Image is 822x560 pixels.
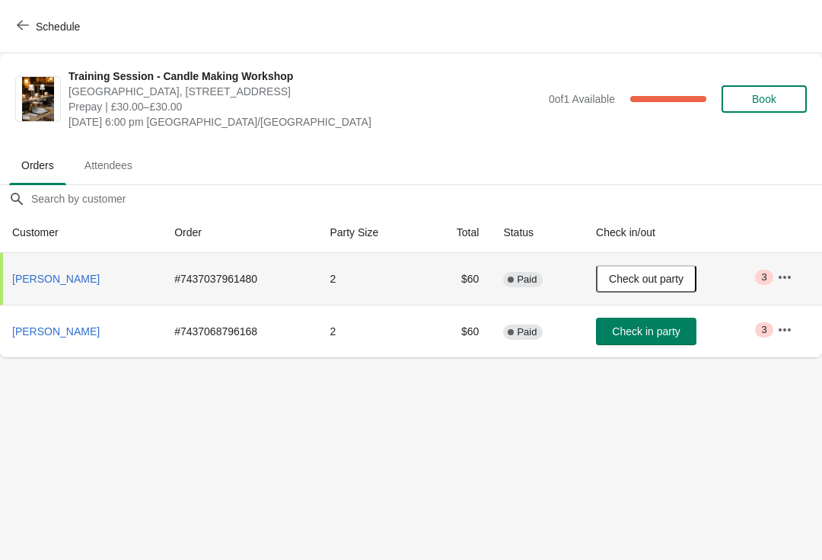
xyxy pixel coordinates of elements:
span: 0 of 1 Available [549,93,615,105]
button: [PERSON_NAME] [6,318,106,345]
span: 3 [761,324,766,336]
span: 3 [761,271,766,283]
span: Training Session - Candle Making Workshop [68,69,541,84]
td: # 7437068796168 [162,305,317,357]
span: Book [752,93,776,105]
span: [PERSON_NAME] [12,273,100,285]
img: Training Session - Candle Making Workshop [22,77,54,121]
button: Check out party [596,265,696,293]
span: [DATE] 6:00 pm [GEOGRAPHIC_DATA]/[GEOGRAPHIC_DATA] [68,114,541,130]
th: Check in/out [584,213,765,253]
th: Total [423,213,491,253]
span: [GEOGRAPHIC_DATA], [STREET_ADDRESS] [68,84,541,99]
span: Prepay | £30.00–£30.00 [68,99,541,114]
button: Book [722,85,807,113]
td: $60 [423,253,491,305]
span: Check in party [612,325,680,338]
td: 2 [317,305,423,357]
th: Party Size [317,213,423,253]
td: $60 [423,305,491,357]
th: Order [162,213,317,253]
span: Paid [517,274,537,286]
button: Check in party [596,318,696,345]
span: Paid [517,326,537,338]
button: [PERSON_NAME] [6,265,106,293]
td: 2 [317,253,423,305]
span: [PERSON_NAME] [12,325,100,338]
span: Check out party [609,273,683,285]
span: Schedule [36,21,80,33]
input: Search by customer [30,185,822,213]
td: # 7437037961480 [162,253,317,305]
button: Schedule [8,13,92,40]
span: Orders [9,152,66,179]
span: Attendees [72,152,145,179]
th: Status [491,213,584,253]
